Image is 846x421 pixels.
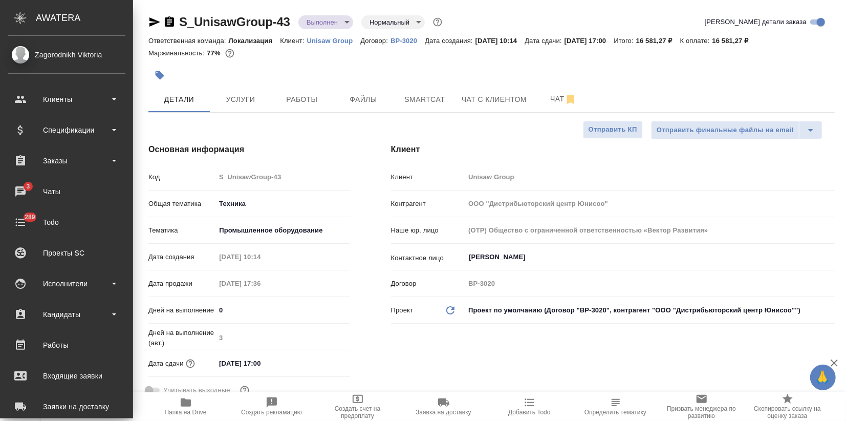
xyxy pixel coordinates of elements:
[215,330,350,345] input: Пустое поле
[829,256,831,258] button: Open
[277,93,327,106] span: Работы
[391,305,414,315] p: Проект
[148,252,215,262] p: Дата создания
[8,49,125,60] div: Zagorodnikh Viktoria
[207,49,223,57] p: 77%
[339,93,388,106] span: Файлы
[680,37,712,45] p: К оплате:
[165,409,207,416] span: Папка на Drive
[360,37,391,45] p: Договор:
[614,37,636,45] p: Итого:
[8,215,125,230] div: Todo
[8,245,125,261] div: Проекты SC
[665,405,739,419] span: Призвать менеджера по развитию
[148,305,215,315] p: Дней на выполнение
[391,253,465,263] p: Контактное лицо
[241,409,302,416] span: Создать рекламацию
[215,303,350,318] input: ✎ Введи что-нибудь
[229,37,280,45] p: Локализация
[391,225,465,236] p: Наше юр. лицо
[8,399,125,414] div: Заявки на доставку
[814,367,832,388] span: 🙏
[751,405,825,419] span: Скопировать ссылку на оценку заказа
[391,37,425,45] p: ВР-3020
[366,18,413,27] button: Нормальный
[215,356,305,371] input: ✎ Введи что-нибудь
[155,93,204,106] span: Детали
[315,392,401,421] button: Создать счет на предоплату
[8,122,125,138] div: Спецификации
[148,37,229,45] p: Ответственная команда:
[148,225,215,236] p: Тематика
[361,15,425,29] div: Выполнен
[216,93,265,106] span: Услуги
[215,195,350,213] div: Техника
[651,121,799,139] button: Отправить финальные файлы на email
[8,92,125,107] div: Клиенты
[163,385,230,395] span: Учитывать выходные
[391,199,465,209] p: Контрагент
[810,365,836,390] button: 🙏
[215,170,350,184] input: Пустое поле
[280,37,307,45] p: Клиент:
[584,409,646,416] span: Определить тематику
[416,409,471,416] span: Заявка на доставку
[712,37,756,45] p: 16 581,27 ₽
[3,363,131,389] a: Входящие заявки
[3,209,131,235] a: 289Todo
[425,37,475,45] p: Дата создания:
[462,93,527,106] span: Чат с клиентом
[401,392,487,421] button: Заявка на доставку
[465,223,835,238] input: Пустое поле
[8,184,125,199] div: Чаты
[215,249,305,264] input: Пустое поле
[143,392,229,421] button: Папка на Drive
[525,37,564,45] p: Дата сдачи:
[179,15,290,29] a: S_UnisawGroup-43
[391,279,465,289] p: Договор
[229,392,315,421] button: Создать рекламацию
[391,143,835,156] h4: Клиент
[465,170,835,184] input: Пустое поле
[400,93,449,106] span: Smartcat
[148,16,161,28] button: Скопировать ссылку для ЯМессенджера
[303,18,341,27] button: Выполнен
[321,405,395,419] span: Создать счет на предоплату
[565,37,614,45] p: [DATE] 17:00
[583,121,643,139] button: Отправить КП
[307,37,361,45] p: Unisaw Group
[636,37,680,45] p: 16 581,27 ₽
[3,394,131,419] a: Заявки на доставку
[148,279,215,289] p: Дата продажи
[148,172,215,182] p: Код
[307,36,361,45] a: Unisaw Group
[465,302,835,319] div: Проект по умолчанию (Договор "ВР-3020", контрагент "ООО "Дистрибьюторский центр Юнисоо"")
[465,196,835,211] input: Пустое поле
[238,384,251,397] button: Выбери, если сб и вс нужно считать рабочими днями для выполнения заказа.
[148,143,350,156] h4: Основная информация
[659,392,745,421] button: Призвать менеджера по развитию
[589,124,637,136] span: Отправить КП
[3,332,131,358] a: Работы
[431,15,444,29] button: Доп статусы указывают на важность/срочность заказа
[573,392,659,421] button: Определить тематику
[184,357,197,370] button: Если добавить услуги и заполнить их объемом, то дата рассчитается автоматически
[465,276,835,291] input: Пустое поле
[8,368,125,384] div: Входящие заявки
[745,392,831,421] button: Скопировать ссылку на оценку заказа
[215,222,350,239] div: Промышленное оборудование
[651,121,822,139] div: split button
[148,64,171,87] button: Добавить тэг
[391,172,465,182] p: Клиент
[3,179,131,204] a: 3Чаты
[148,359,184,369] p: Дата сдачи
[8,276,125,291] div: Исполнители
[8,153,125,169] div: Заказы
[20,181,36,192] span: 3
[298,15,353,29] div: Выполнен
[223,47,236,60] button: 3121.08 RUB;
[475,37,525,45] p: [DATE] 10:14
[18,212,41,222] span: 289
[163,16,176,28] button: Скопировать ссылку
[3,240,131,266] a: Проекты SC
